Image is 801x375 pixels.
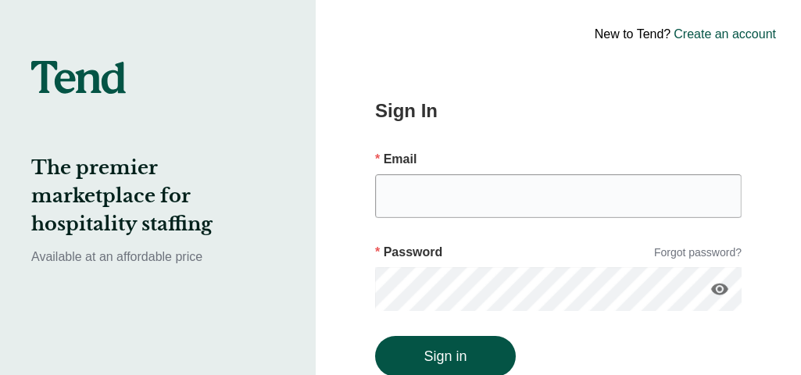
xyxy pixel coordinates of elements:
h2: The premier marketplace for hospitality staffing [31,154,284,238]
p: Email [375,150,742,169]
img: tend-logo [31,61,126,94]
a: Forgot password? [654,245,742,261]
a: Create an account [674,25,776,44]
p: Password [375,243,442,262]
h2: Sign In [375,97,742,125]
i: visibility [710,280,729,298]
p: Available at an affordable price [31,248,284,266]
